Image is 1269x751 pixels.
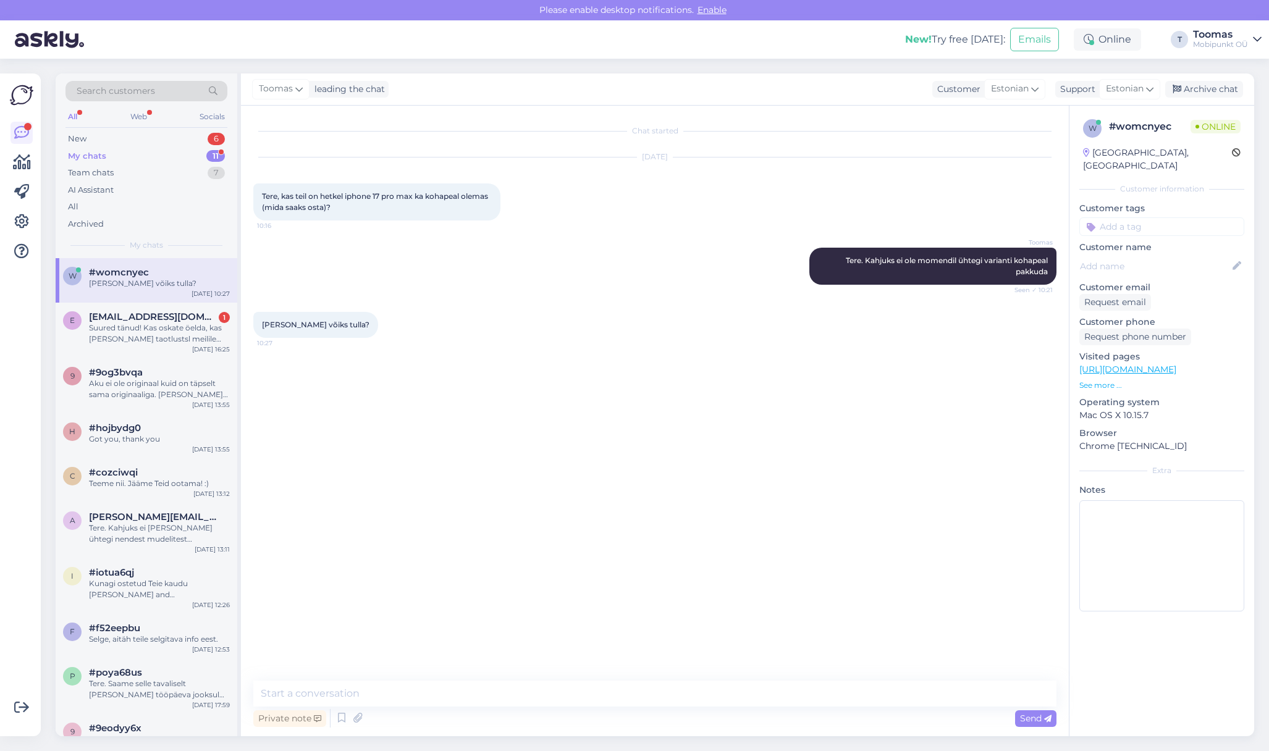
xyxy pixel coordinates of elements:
[68,150,106,162] div: My chats
[68,184,114,196] div: AI Assistant
[1165,81,1243,98] div: Archive chat
[1193,40,1248,49] div: Mobipunkt OÜ
[89,522,230,545] div: Tere. Kahjuks ei [PERSON_NAME] ühtegi nendest mudelitest vabamüüki pakkuda
[195,545,230,554] div: [DATE] 13:11
[1193,30,1248,40] div: Toomas
[192,600,230,610] div: [DATE] 12:26
[71,571,74,581] span: i
[694,4,730,15] span: Enable
[89,467,138,478] span: #cozciwqi
[1010,28,1059,51] button: Emails
[89,734,230,745] div: Kuidas saame abiks olla?
[253,151,1056,162] div: [DATE]
[68,201,78,213] div: All
[10,83,33,107] img: Askly Logo
[253,710,326,727] div: Private note
[1006,285,1053,295] span: Seen ✓ 10:21
[70,316,75,325] span: e
[257,221,303,230] span: 10:16
[1191,120,1241,133] span: Online
[89,634,230,645] div: Selge, aitäh teile selgitava info eest.
[70,516,75,525] span: a
[262,191,490,212] span: Tere, kas teil on hetkel iphone 17 pro max ka kohapeal olemas (mida saaks osta)?
[1079,294,1151,311] div: Request email
[89,567,134,578] span: #iotua6qj
[1171,31,1188,48] div: T
[65,109,80,125] div: All
[192,400,230,409] div: [DATE] 13:55
[905,33,932,45] b: New!
[70,627,75,636] span: f
[70,371,75,380] span: 9
[89,723,141,734] span: #9eodyy6x
[130,240,163,251] span: My chats
[69,271,77,280] span: w
[192,700,230,710] div: [DATE] 17:59
[259,82,293,96] span: Toomas
[197,109,227,125] div: Socials
[1079,465,1244,476] div: Extra
[1079,409,1244,422] p: Mac OS X 10.15.7
[1079,241,1244,254] p: Customer name
[192,445,230,454] div: [DATE] 13:55
[208,133,225,145] div: 6
[69,427,75,436] span: h
[1074,28,1141,51] div: Online
[1083,146,1232,172] div: [GEOGRAPHIC_DATA], [GEOGRAPHIC_DATA]
[89,267,149,278] span: #womcnyec
[1079,440,1244,453] p: Chrome [TECHNICAL_ID]
[68,167,114,179] div: Team chats
[1079,484,1244,497] p: Notes
[89,478,230,489] div: Teeme nii. Jääme Teid ootama! :)
[1079,350,1244,363] p: Visited pages
[193,489,230,498] div: [DATE] 13:12
[932,83,980,96] div: Customer
[1080,259,1230,273] input: Add name
[1006,238,1053,247] span: Toomas
[1079,364,1176,375] a: [URL][DOMAIN_NAME]
[1079,329,1191,345] div: Request phone number
[1079,427,1244,440] p: Browser
[1079,202,1244,215] p: Customer tags
[192,645,230,654] div: [DATE] 12:53
[89,578,230,600] div: Kunagi ostetud Teie kaudu [PERSON_NAME] and [PERSON_NAME] Zeppelin [PERSON_NAME]. Hetkel [PERSON_...
[1079,380,1244,391] p: See more ...
[70,671,75,681] span: p
[89,278,230,289] div: [PERSON_NAME] võiks tulla?
[310,83,385,96] div: leading the chat
[257,338,303,348] span: 10:27
[208,167,225,179] div: 7
[262,320,369,329] span: [PERSON_NAME] võiks tulla?
[219,312,230,323] div: 1
[89,511,217,522] span: andres.alamaa@gmail.com
[89,667,142,678] span: #poya68us
[1089,124,1097,133] span: w
[1193,30,1262,49] a: ToomasMobipunkt OÜ
[70,727,75,736] span: 9
[89,367,143,378] span: #9og3bvqa
[89,422,141,434] span: #hojbydg0
[192,345,230,354] div: [DATE] 16:25
[846,256,1050,276] span: Tere. Kahjuks ei ole momendil ühtegi varianti kohapeal pakkuda
[1079,217,1244,236] input: Add a tag
[89,434,230,445] div: Got you, thank you
[253,125,1056,136] div: Chat started
[70,471,75,480] span: c
[1079,396,1244,409] p: Operating system
[68,133,86,145] div: New
[206,150,225,162] div: 11
[68,218,104,230] div: Archived
[128,109,150,125] div: Web
[905,32,1005,47] div: Try free [DATE]:
[1106,82,1144,96] span: Estonian
[77,85,155,98] span: Search customers
[89,623,140,634] span: #f52eepbu
[89,311,217,322] span: edvinkristofor21@gmail.com
[89,678,230,700] div: Tere. Saame selle tavaliselt [PERSON_NAME] tööpäeva jooksul tehtud
[89,322,230,345] div: Suured tänud! Kas oskate öelda, kas [PERSON_NAME] taotlustsl meilile ning kas oskate öelda, milla...
[1020,713,1052,724] span: Send
[1079,183,1244,195] div: Customer information
[1109,119,1191,134] div: # womcnyec
[1079,281,1244,294] p: Customer email
[991,82,1029,96] span: Estonian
